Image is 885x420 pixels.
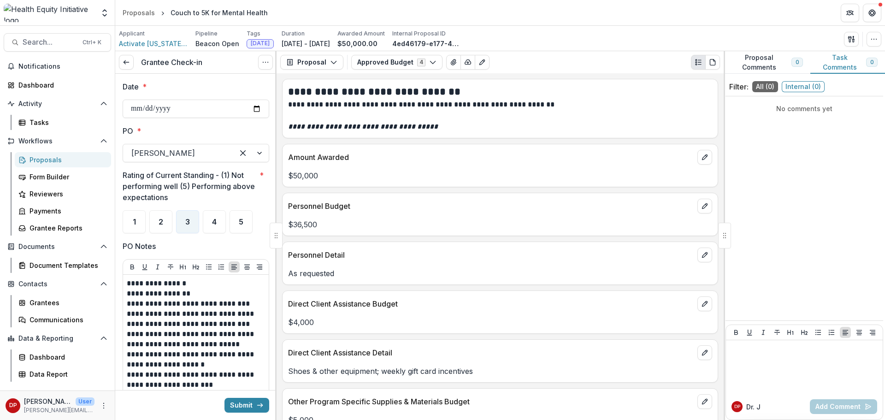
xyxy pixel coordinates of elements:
[697,345,712,360] button: edit
[796,59,799,65] span: 0
[171,8,268,18] div: Couch to 5K for Mental Health
[165,261,176,272] button: Strike
[4,277,111,291] button: Open Contacts
[731,327,742,338] button: Bold
[123,125,133,136] p: PO
[724,51,810,74] button: Proposal Comments
[697,394,712,409] button: edit
[752,81,778,92] span: All ( 0 )
[18,100,96,108] span: Activity
[288,152,694,163] p: Amount Awarded
[119,39,188,48] a: Activate [US_STATE] Incorporated
[15,203,111,219] a: Payments
[133,218,136,225] span: 1
[337,39,378,48] p: $50,000.00
[15,186,111,201] a: Reviewers
[280,55,343,70] button: Proposal
[29,155,104,165] div: Proposals
[841,4,859,22] button: Partners
[29,189,104,199] div: Reviewers
[4,331,111,346] button: Open Data & Reporting
[475,55,490,70] button: Edit as form
[15,152,111,167] a: Proposals
[23,38,77,47] span: Search...
[758,327,769,338] button: Italicize
[29,172,104,182] div: Form Builder
[785,327,796,338] button: Heading 1
[810,51,885,74] button: Task Comments
[826,327,837,338] button: Ordered List
[9,402,17,408] div: Dr. Janel Pasley
[697,248,712,262] button: edit
[119,6,271,19] nav: breadcrumb
[729,81,749,92] p: Filter:
[15,367,111,382] a: Data Report
[4,239,111,254] button: Open Documents
[29,223,104,233] div: Grantee Reports
[4,96,111,111] button: Open Activity
[18,335,96,343] span: Data & Reporting
[119,30,145,38] p: Applicant
[4,4,94,22] img: Health Equity Initiative logo
[15,312,111,327] a: Communications
[288,249,694,260] p: Personnel Detail
[863,4,881,22] button: Get Help
[76,397,94,406] p: User
[4,134,111,148] button: Open Workflows
[224,398,269,413] button: Submit
[446,55,461,70] button: View Attached Files
[29,260,104,270] div: Document Templates
[337,30,385,38] p: Awarded Amount
[123,170,256,203] p: Rating of Current Standing - (1) Not performing well (5) Performing above expectations
[15,220,111,236] a: Grantee Reports
[697,296,712,311] button: edit
[24,406,94,414] p: [PERSON_NAME][EMAIL_ADDRESS][PERSON_NAME][DATE][DOMAIN_NAME]
[229,261,240,272] button: Align Left
[29,206,104,216] div: Payments
[203,261,214,272] button: Bullet List
[697,199,712,213] button: edit
[159,218,163,225] span: 2
[15,295,111,310] a: Grantees
[81,37,103,47] div: Ctrl + K
[810,399,877,414] button: Add Comment
[867,327,878,338] button: Align Right
[123,241,156,252] p: PO Notes
[813,327,824,338] button: Bullet List
[288,347,694,358] p: Direct Client Assistance Detail
[127,261,138,272] button: Bold
[141,58,202,67] h3: Grantee Check-in
[29,315,104,325] div: Communications
[29,369,104,379] div: Data Report
[15,258,111,273] a: Document Templates
[185,218,190,225] span: 3
[29,118,104,127] div: Tasks
[772,327,783,338] button: Strike
[242,261,253,272] button: Align Center
[15,349,111,365] a: Dashboard
[288,219,712,230] p: $36,500
[288,298,694,309] p: Direct Client Assistance Budget
[799,327,810,338] button: Heading 2
[18,63,107,71] span: Notifications
[854,327,865,338] button: Align Center
[4,59,111,74] button: Notifications
[139,261,150,272] button: Underline
[18,280,96,288] span: Contacts
[216,261,227,272] button: Ordered List
[691,55,706,70] button: Plaintext view
[351,55,442,70] button: Approved Budget4
[288,201,694,212] p: Personnel Budget
[18,137,96,145] span: Workflows
[288,396,694,407] p: Other Program Specific Supplies & Materials Budget
[236,146,250,160] div: Clear selected options
[744,327,755,338] button: Underline
[870,59,873,65] span: 0
[288,268,712,279] p: As requested
[195,39,239,48] p: Beacon Open
[29,352,104,362] div: Dashboard
[734,404,740,409] div: Dr. Janel Pasley
[24,396,72,406] p: [PERSON_NAME]
[212,218,217,225] span: 4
